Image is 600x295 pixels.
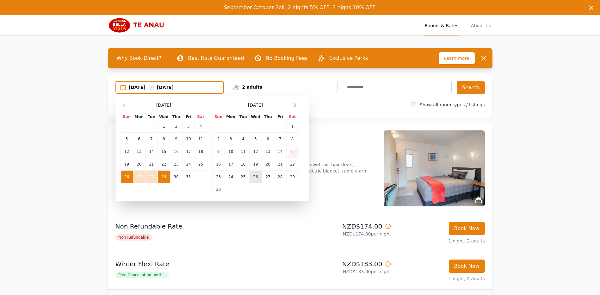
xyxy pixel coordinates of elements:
th: Thu [170,114,182,120]
td: 19 [249,158,262,171]
span: Non Refundable [115,234,152,241]
td: 24 [182,158,195,171]
p: NZD$183.00 per night [303,268,391,275]
td: 11 [195,133,207,145]
button: Book Now [449,260,485,273]
td: 5 [249,133,262,145]
td: 29 [158,171,170,183]
td: 2 [212,133,225,145]
th: Tue [145,114,158,120]
td: 28 [274,171,286,183]
td: 2 [170,120,182,133]
td: 27 [133,171,145,183]
button: Search [457,81,485,94]
td: 31 [182,171,195,183]
td: 17 [182,145,195,158]
th: Sun [121,114,133,120]
td: 23 [212,171,225,183]
td: 11 [237,145,249,158]
td: 14 [274,145,286,158]
td: 9 [212,145,225,158]
td: 3 [225,133,237,145]
td: 12 [249,145,262,158]
th: Sat [286,114,299,120]
span: Free Cancellation until ... [115,272,169,278]
td: 23 [170,158,182,171]
img: Bella Vista Te Anau [108,18,169,33]
td: 25 [237,171,249,183]
td: 14 [145,145,158,158]
td: 6 [262,133,274,145]
span: [DATE] [248,102,263,108]
p: Best Rate Guaranteed [188,54,244,62]
button: Book Now [449,222,485,235]
div: [DATE] [DATE] [129,84,224,91]
td: 16 [170,145,182,158]
span: September October Sell, 2 nights 5% OFF, 3 nighs 10% OFF. [224,4,376,10]
p: Winter Flexi Rate [115,260,298,268]
td: 9 [170,133,182,145]
td: 21 [274,158,286,171]
td: 22 [286,158,299,171]
p: 1 night, 2 adults [396,275,485,282]
p: Non Refundable Rate [115,222,298,231]
th: Wed [158,114,170,120]
td: 7 [274,133,286,145]
td: 16 [212,158,225,171]
td: 28 [145,171,158,183]
p: No Booking Fees [266,54,308,62]
td: 18 [237,158,249,171]
td: 22 [158,158,170,171]
td: 30 [170,171,182,183]
td: 1 [286,120,299,133]
th: Sat [195,114,207,120]
td: 7 [145,133,158,145]
td: 17 [225,158,237,171]
td: 15 [158,145,170,158]
th: Mon [225,114,237,120]
label: Show all room types / listings [420,102,485,107]
td: 4 [195,120,207,133]
td: 19 [121,158,133,171]
td: 10 [225,145,237,158]
th: Wed [249,114,262,120]
span: Learn more [439,52,475,64]
th: Tue [237,114,249,120]
td: 8 [158,133,170,145]
td: 18 [195,145,207,158]
td: 6 [133,133,145,145]
p: NZD$174.00 per night [303,231,391,237]
td: 15 [286,145,299,158]
td: 27 [262,171,274,183]
td: 5 [121,133,133,145]
td: 10 [182,133,195,145]
a: About Us [470,15,492,35]
td: 26 [121,171,133,183]
td: 30 [212,183,225,196]
p: NZD$174.00 [303,222,391,231]
th: Thu [262,114,274,120]
p: Exclusive Perks [329,54,368,62]
a: Rooms & Rates [424,15,460,35]
th: Mon [133,114,145,120]
td: 4 [237,133,249,145]
th: Fri [274,114,286,120]
td: 26 [249,171,262,183]
td: 20 [262,158,274,171]
p: 1 night, 2 adults [396,238,485,244]
div: 2 adults [229,84,337,90]
td: 20 [133,158,145,171]
td: 13 [262,145,274,158]
td: 29 [286,171,299,183]
span: Why Book Direct? [112,52,167,65]
td: 3 [182,120,195,133]
span: [DATE] [156,102,171,108]
td: 8 [286,133,299,145]
td: 12 [121,145,133,158]
td: 21 [145,158,158,171]
td: 25 [195,158,207,171]
p: NZD$183.00 [303,260,391,268]
td: 1 [158,120,170,133]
